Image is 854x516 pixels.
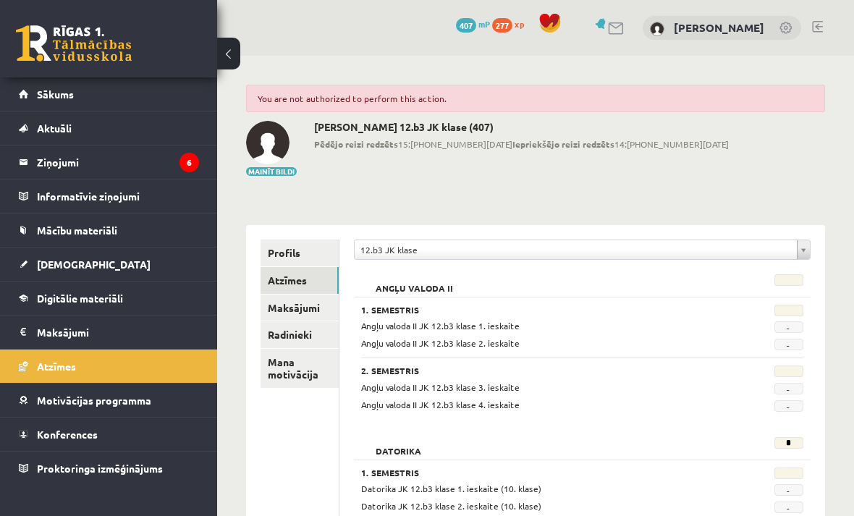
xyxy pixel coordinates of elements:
[314,138,729,151] span: 15:[PHONE_NUMBER][DATE] 14:[PHONE_NUMBER][DATE]
[314,138,398,150] b: Pēdējo reizi redzēts
[361,399,520,410] span: Angļu valoda II JK 12.b3 klase 4. ieskaite
[361,483,541,494] span: Datorika JK 12.b3 klase 1. ieskaite (10. klase)
[261,267,339,294] a: Atzīmes
[261,295,339,321] a: Maksājumi
[246,121,289,164] img: Sofija Starovoitova
[515,18,524,30] span: xp
[774,502,803,513] span: -
[492,18,512,33] span: 277
[19,213,199,247] a: Mācību materiāli
[456,18,490,30] a: 407 mP
[19,111,199,145] a: Aktuāli
[19,248,199,281] a: [DEMOGRAPHIC_DATA]
[674,20,764,35] a: [PERSON_NAME]
[355,240,810,259] a: 12.b3 JK klase
[650,22,664,36] img: Sofija Starovoitova
[19,282,199,315] a: Digitālie materiāli
[774,383,803,394] span: -
[19,179,199,213] a: Informatīvie ziņojumi
[478,18,490,30] span: mP
[361,468,726,478] h3: 1. Semestris
[37,145,199,179] legend: Ziņojumi
[361,381,520,393] span: Angļu valoda II JK 12.b3 klase 3. ieskaite
[360,240,791,259] span: 12.b3 JK klase
[179,153,199,172] i: 6
[37,462,163,475] span: Proktoringa izmēģinājums
[314,121,729,133] h2: [PERSON_NAME] 12.b3 JK klase (407)
[37,292,123,305] span: Digitālie materiāli
[37,224,117,237] span: Mācību materiāli
[19,77,199,111] a: Sākums
[37,258,151,271] span: [DEMOGRAPHIC_DATA]
[361,320,520,331] span: Angļu valoda II JK 12.b3 klase 1. ieskaite
[19,316,199,349] a: Maksājumi
[261,349,339,388] a: Mana motivācija
[774,321,803,333] span: -
[37,316,199,349] legend: Maksājumi
[361,337,520,349] span: Angļu valoda II JK 12.b3 klase 2. ieskaite
[361,500,541,512] span: Datorika JK 12.b3 klase 2. ieskaite (10. klase)
[246,85,825,112] div: You are not authorized to perform this action.
[361,365,726,376] h3: 2. Semestris
[361,274,468,289] h2: Angļu valoda II
[492,18,531,30] a: 277 xp
[19,452,199,485] a: Proktoringa izmēģinājums
[774,400,803,412] span: -
[37,179,199,213] legend: Informatīvie ziņojumi
[19,384,199,417] a: Motivācijas programma
[16,25,132,62] a: Rīgas 1. Tālmācības vidusskola
[37,360,76,373] span: Atzīmes
[37,428,98,441] span: Konferences
[361,437,436,452] h2: Datorika
[261,240,339,266] a: Profils
[512,138,614,150] b: Iepriekšējo reizi redzēts
[37,88,74,101] span: Sākums
[19,350,199,383] a: Atzīmes
[261,321,339,348] a: Radinieki
[19,418,199,451] a: Konferences
[361,305,726,315] h3: 1. Semestris
[37,122,72,135] span: Aktuāli
[774,339,803,350] span: -
[774,484,803,496] span: -
[456,18,476,33] span: 407
[246,167,297,176] button: Mainīt bildi
[37,394,151,407] span: Motivācijas programma
[19,145,199,179] a: Ziņojumi6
